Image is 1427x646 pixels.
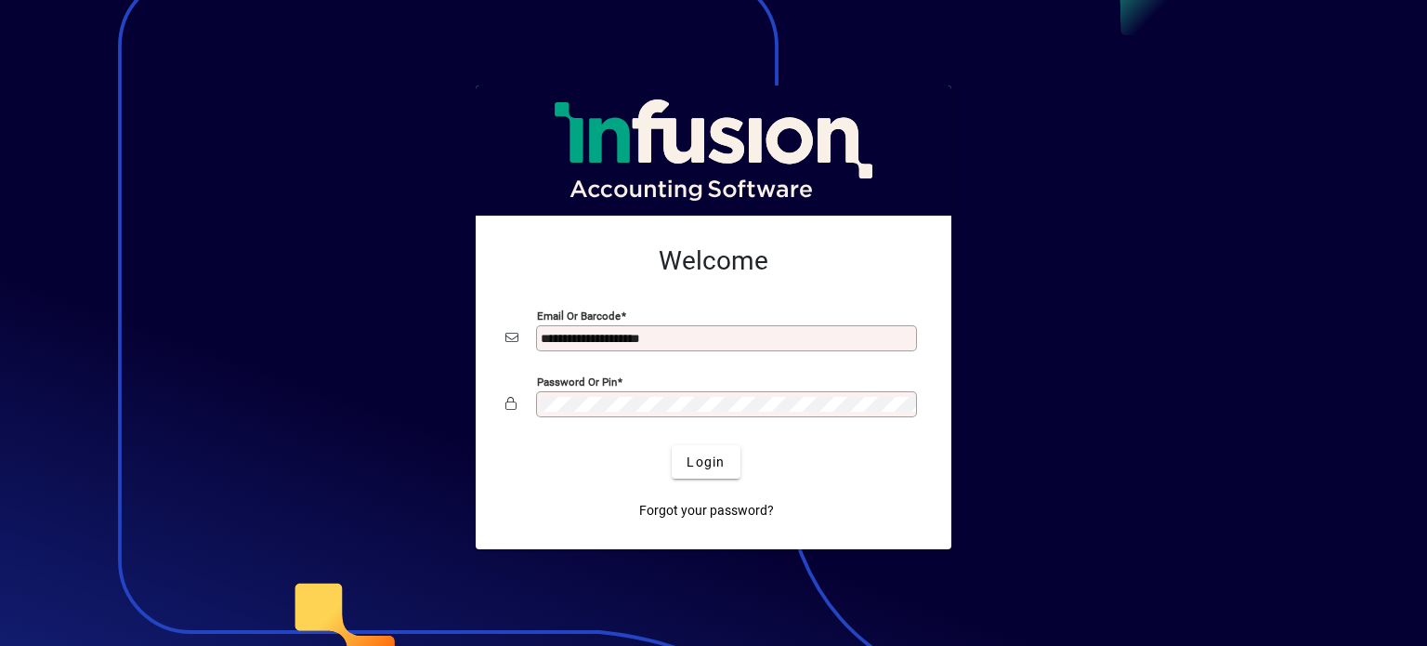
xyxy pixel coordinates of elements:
mat-label: Password or Pin [537,376,617,389]
span: Login [687,453,725,472]
button: Login [672,445,740,479]
a: Forgot your password? [632,494,781,527]
span: Forgot your password? [639,501,774,521]
mat-label: Email or Barcode [537,310,621,323]
h2: Welcome [505,245,922,277]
